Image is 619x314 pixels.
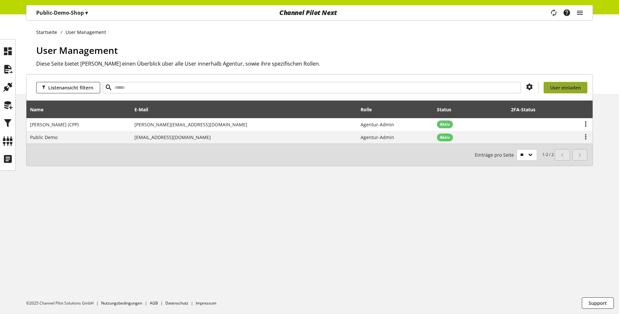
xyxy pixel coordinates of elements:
[437,106,458,113] div: Status
[30,106,50,113] div: Name
[134,134,211,140] span: [EMAIL_ADDRESS][DOMAIN_NAME]
[589,300,607,306] span: Support
[361,134,394,140] span: Agentur-Admin
[475,151,517,158] span: Einträge pro Seite
[101,300,142,306] a: Nutzungsbedingungen
[134,121,247,128] span: [PERSON_NAME][EMAIL_ADDRESS][DOMAIN_NAME]
[36,29,61,36] a: Startseite
[582,297,614,309] button: Support
[361,106,378,113] div: Rolle
[26,5,593,21] nav: main navigation
[134,106,155,113] div: E-Mail
[550,84,581,91] span: User einladen
[440,121,450,127] span: Aktiv
[511,103,563,116] div: 2FA-Status
[165,300,188,306] a: Datenschutz
[36,9,88,17] p: Public-Demo-Shop
[196,300,216,306] a: Impressum
[440,134,450,140] span: Aktiv
[36,60,593,68] h2: Diese Seite bietet [PERSON_NAME] einen Überblick über alle User innerhalb Agentur, sowie ihre spe...
[30,134,57,140] span: Public Demo
[36,82,100,93] button: Listenansicht filtern
[361,121,394,128] span: Agentur-Admin
[36,44,118,56] span: User Management
[85,9,88,16] span: ▾
[544,82,587,93] a: User einladen
[30,121,79,128] span: [PERSON_NAME] (CPP)
[150,300,158,306] a: AGB
[48,84,93,91] span: Listenansicht filtern
[26,300,101,306] li: ©2025 Channel Pilot Solutions GmbH
[475,149,554,161] small: 1-2 / 2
